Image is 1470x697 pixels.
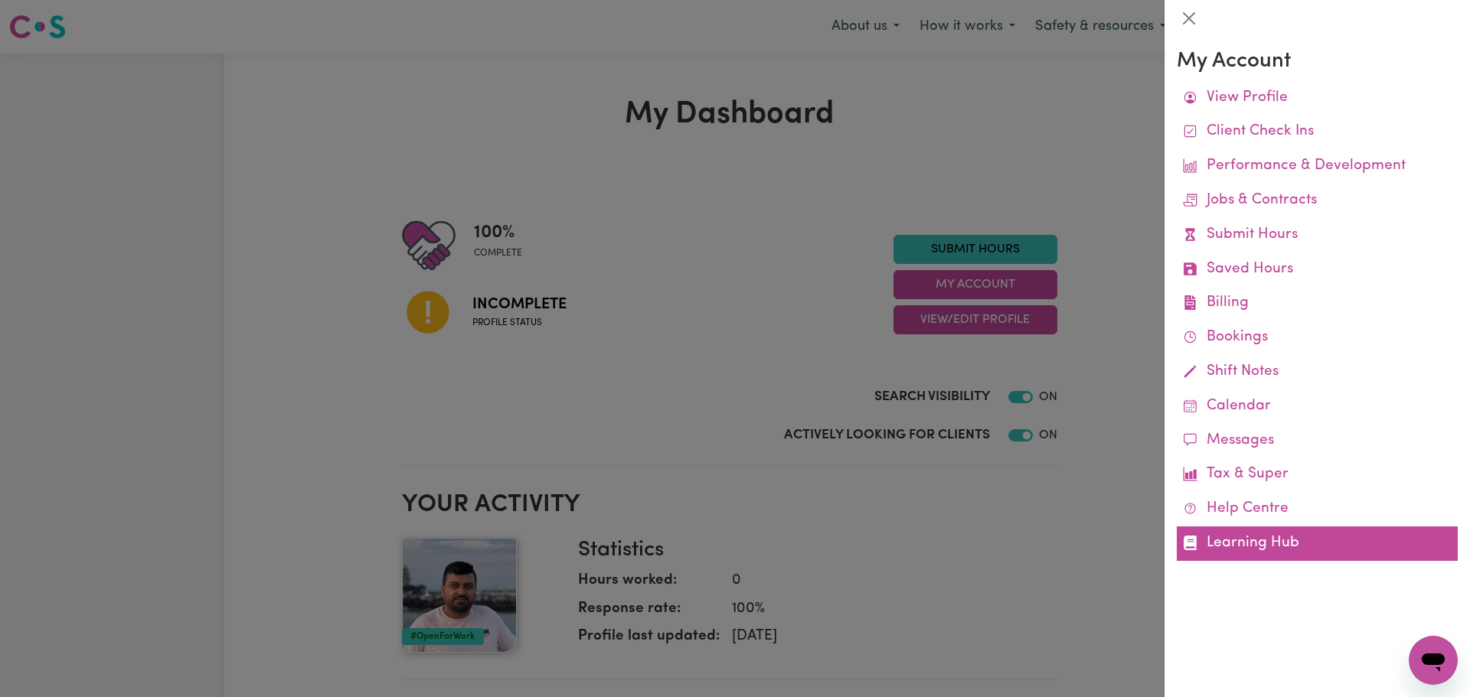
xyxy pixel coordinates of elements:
[1177,492,1458,526] a: Help Centre
[1177,458,1458,492] a: Tax & Super
[1177,321,1458,355] a: Bookings
[1177,81,1458,116] a: View Profile
[1409,636,1458,685] iframe: Button to launch messaging window, conversation in progress
[1177,252,1458,287] a: Saved Hours
[1177,526,1458,561] a: Learning Hub
[1177,184,1458,218] a: Jobs & Contracts
[1177,149,1458,184] a: Performance & Development
[1177,286,1458,321] a: Billing
[1177,424,1458,458] a: Messages
[1177,389,1458,424] a: Calendar
[1177,355,1458,389] a: Shift Notes
[1177,218,1458,252] a: Submit Hours
[1177,6,1201,31] button: Close
[1177,115,1458,149] a: Client Check Ins
[1177,49,1458,75] h3: My Account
